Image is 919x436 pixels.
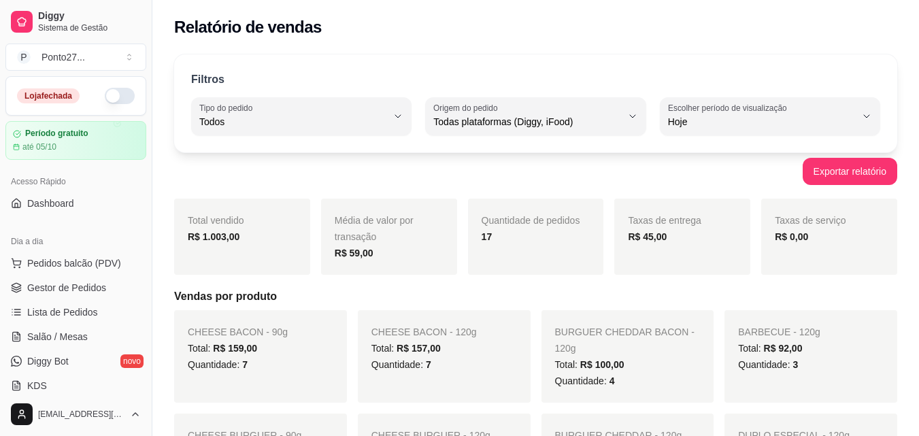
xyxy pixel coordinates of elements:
[188,326,288,337] span: CHEESE BACON - 90g
[188,359,248,370] span: Quantidade:
[5,301,146,323] a: Lista de Pedidos
[5,5,146,38] a: DiggySistema de Gestão
[22,141,56,152] article: até 05/10
[775,215,846,226] span: Taxas de serviço
[775,231,808,242] strong: R$ 0,00
[482,231,492,242] strong: 17
[25,129,88,139] article: Período gratuito
[17,50,31,64] span: P
[191,97,412,135] button: Tipo do pedidoTodos
[5,277,146,299] a: Gestor de Pedidos
[5,252,146,274] button: Pedidos balcão (PDV)
[628,231,667,242] strong: R$ 45,00
[5,44,146,71] button: Select a team
[555,359,624,370] span: Total:
[580,359,624,370] span: R$ 100,00
[555,326,695,354] span: BURGUER CHEDDAR BACON - 120g
[660,97,880,135] button: Escolher período de visualizaçãoHoje
[335,248,373,258] strong: R$ 59,00
[335,215,414,242] span: Média de valor por transação
[555,375,615,386] span: Quantidade:
[433,115,621,129] span: Todas plataformas (Diggy, iFood)
[628,215,701,226] span: Taxas de entrega
[5,350,146,372] a: Diggy Botnovo
[242,359,248,370] span: 7
[27,281,106,295] span: Gestor de Pedidos
[668,115,856,129] span: Hoje
[27,330,88,343] span: Salão / Mesas
[174,288,897,305] h5: Vendas por produto
[27,379,47,392] span: KDS
[199,115,387,129] span: Todos
[5,326,146,348] a: Salão / Mesas
[199,102,257,114] label: Tipo do pedido
[38,10,141,22] span: Diggy
[188,215,244,226] span: Total vendido
[433,102,502,114] label: Origem do pedido
[764,343,803,354] span: R$ 92,00
[371,343,441,354] span: Total:
[609,375,615,386] span: 4
[188,343,257,354] span: Total:
[27,305,98,319] span: Lista de Pedidos
[41,50,85,64] div: Ponto27 ...
[5,231,146,252] div: Dia a dia
[426,359,431,370] span: 7
[5,375,146,397] a: KDS
[371,359,431,370] span: Quantidade:
[5,171,146,192] div: Acesso Rápido
[425,97,646,135] button: Origem do pedidoTodas plataformas (Diggy, iFood)
[5,121,146,160] a: Período gratuitoaté 05/10
[191,71,224,88] p: Filtros
[803,158,897,185] button: Exportar relatório
[17,88,80,103] div: Loja fechada
[5,398,146,431] button: [EMAIL_ADDRESS][DOMAIN_NAME]
[482,215,580,226] span: Quantidade de pedidos
[38,409,124,420] span: [EMAIL_ADDRESS][DOMAIN_NAME]
[27,197,74,210] span: Dashboard
[38,22,141,33] span: Sistema de Gestão
[738,343,802,354] span: Total:
[27,354,69,368] span: Diggy Bot
[397,343,441,354] span: R$ 157,00
[188,231,239,242] strong: R$ 1.003,00
[213,343,257,354] span: R$ 159,00
[105,88,135,104] button: Alterar Status
[738,326,820,337] span: BARBECUE - 120g
[174,16,322,38] h2: Relatório de vendas
[371,326,477,337] span: CHEESE BACON - 120g
[27,256,121,270] span: Pedidos balcão (PDV)
[5,192,146,214] a: Dashboard
[738,359,798,370] span: Quantidade:
[792,359,798,370] span: 3
[668,102,791,114] label: Escolher período de visualização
